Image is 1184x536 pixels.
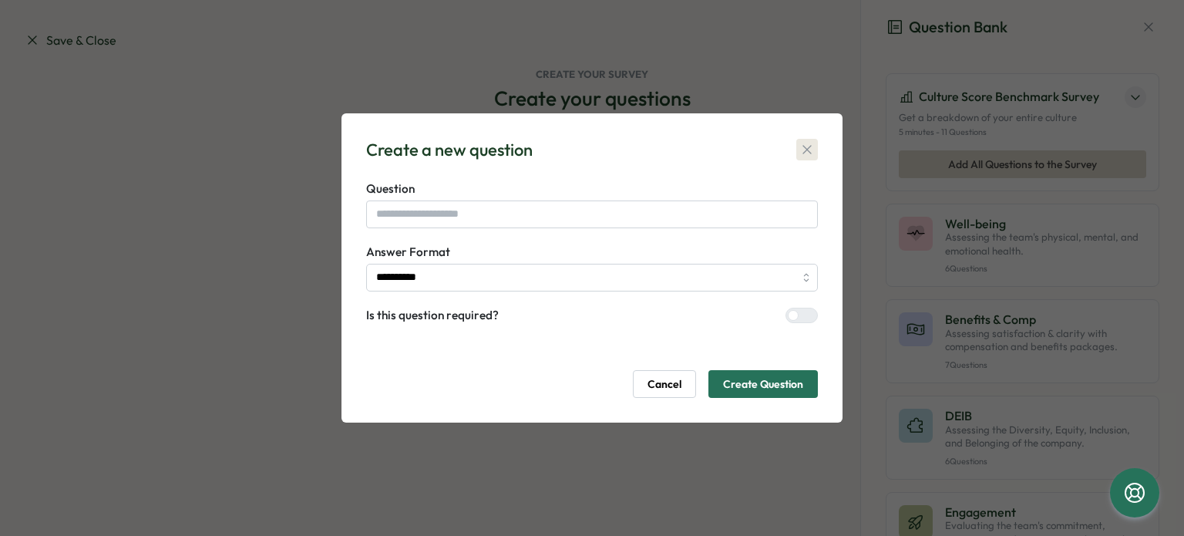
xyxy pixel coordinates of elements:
div: Create a new question [366,138,533,162]
label: Is this question required? [366,307,499,324]
button: Cancel [633,370,696,398]
label: Answer Format [366,244,818,261]
span: Cancel [647,371,681,397]
button: Create Question [708,370,818,398]
span: Create Question [723,371,803,397]
label: Question [366,180,818,197]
